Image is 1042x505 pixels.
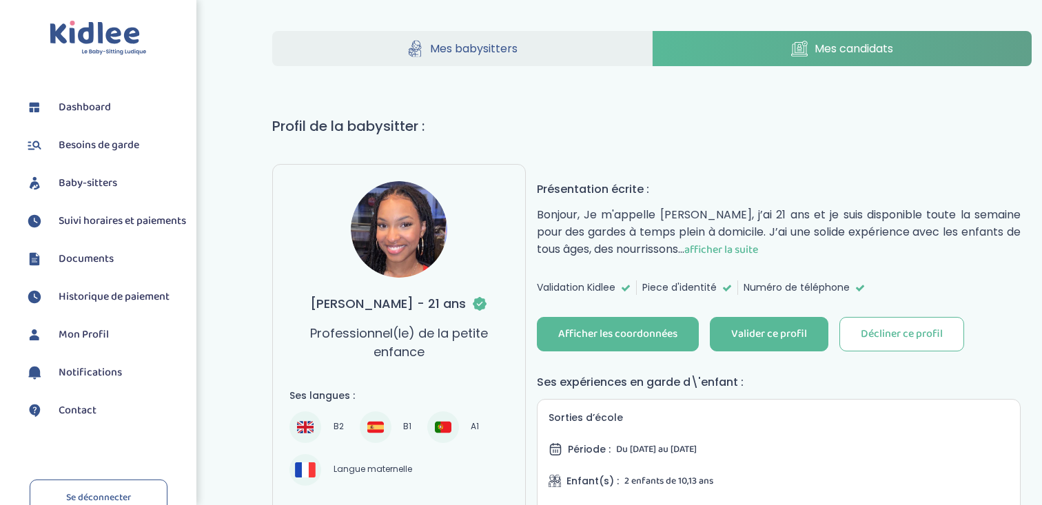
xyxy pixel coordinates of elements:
img: dashboard.svg [24,97,45,118]
span: Documents [59,251,114,267]
span: Validation Kidlee [537,280,615,295]
img: suivihoraire.svg [24,287,45,307]
span: Mes candidats [815,40,893,57]
img: notification.svg [24,362,45,383]
span: B2 [328,419,348,435]
span: 2 enfants de 10,13 ans [624,473,713,488]
span: Numéro de téléphone [744,280,850,295]
img: profil.svg [24,324,45,345]
img: Portugais [435,419,451,435]
button: Valider ce profil [710,317,828,351]
a: Notifications [24,362,186,383]
img: logo.svg [50,21,147,56]
img: Espagnol [367,419,384,435]
div: Décliner ce profil [861,327,943,342]
span: Mes babysitters [430,40,518,57]
h4: Présentation écrite : [537,181,1021,198]
a: Besoins de garde [24,135,186,156]
span: afficher la suite [684,241,758,258]
a: Mes candidats [653,31,1032,66]
button: Décliner ce profil [839,317,964,351]
a: Suivi horaires et paiements [24,211,186,231]
span: Piece d'identité [642,280,717,295]
a: Historique de paiement [24,287,186,307]
p: Bonjour, Je m'appelle [PERSON_NAME], j’ai 21 ans et je suis disponible toute la semaine pour des ... [537,206,1021,258]
h4: Ses expériences en garde d\'enfant : [537,373,1021,391]
img: avatar [351,181,447,278]
img: Français [295,462,316,477]
p: Professionnel(le) de la petite enfance [289,324,508,361]
img: suivihoraire.svg [24,211,45,231]
h5: Sorties d’école [549,411,1009,425]
a: Dashboard [24,97,186,118]
span: Contact [59,402,96,419]
span: Enfant(s) : [566,474,619,488]
a: Mon Profil [24,324,186,345]
span: Besoins de garde [59,137,139,154]
img: Anglais [297,419,314,435]
a: Mes babysitters [272,31,651,66]
span: Dashboard [59,99,111,116]
h4: Ses langues : [289,389,508,403]
span: Langue maternelle [328,462,416,478]
div: Afficher les coordonnées [558,327,677,342]
a: Documents [24,249,186,269]
button: Afficher les coordonnées [537,317,699,351]
span: B1 [398,419,416,435]
span: Suivi horaires et paiements [59,213,186,229]
a: Baby-sitters [24,173,186,194]
img: contact.svg [24,400,45,421]
span: Du [DATE] au [DATE] [616,442,697,457]
img: babysitters.svg [24,173,45,194]
span: Historique de paiement [59,289,170,305]
span: Baby-sitters [59,175,117,192]
h1: Profil de la babysitter : [272,116,1032,136]
span: Notifications [59,364,122,381]
div: Valider ce profil [731,327,807,342]
span: Mon Profil [59,327,109,343]
span: Période : [568,442,611,457]
img: besoin.svg [24,135,45,156]
span: A1 [466,419,484,435]
img: documents.svg [24,249,45,269]
a: Contact [24,400,186,421]
h3: [PERSON_NAME] - 21 ans [310,294,488,313]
